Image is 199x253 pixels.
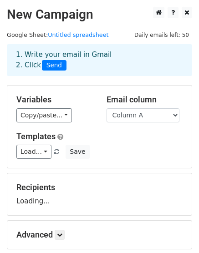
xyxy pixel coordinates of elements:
[66,145,89,159] button: Save
[42,60,66,71] span: Send
[7,7,192,22] h2: New Campaign
[16,132,56,141] a: Templates
[16,182,183,206] div: Loading...
[131,30,192,40] span: Daily emails left: 50
[16,108,72,122] a: Copy/paste...
[107,95,183,105] h5: Email column
[7,31,109,38] small: Google Sheet:
[16,182,183,192] h5: Recipients
[16,95,93,105] h5: Variables
[9,50,190,71] div: 1. Write your email in Gmail 2. Click
[48,31,108,38] a: Untitled spreadsheet
[16,145,51,159] a: Load...
[131,31,192,38] a: Daily emails left: 50
[16,230,183,240] h5: Advanced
